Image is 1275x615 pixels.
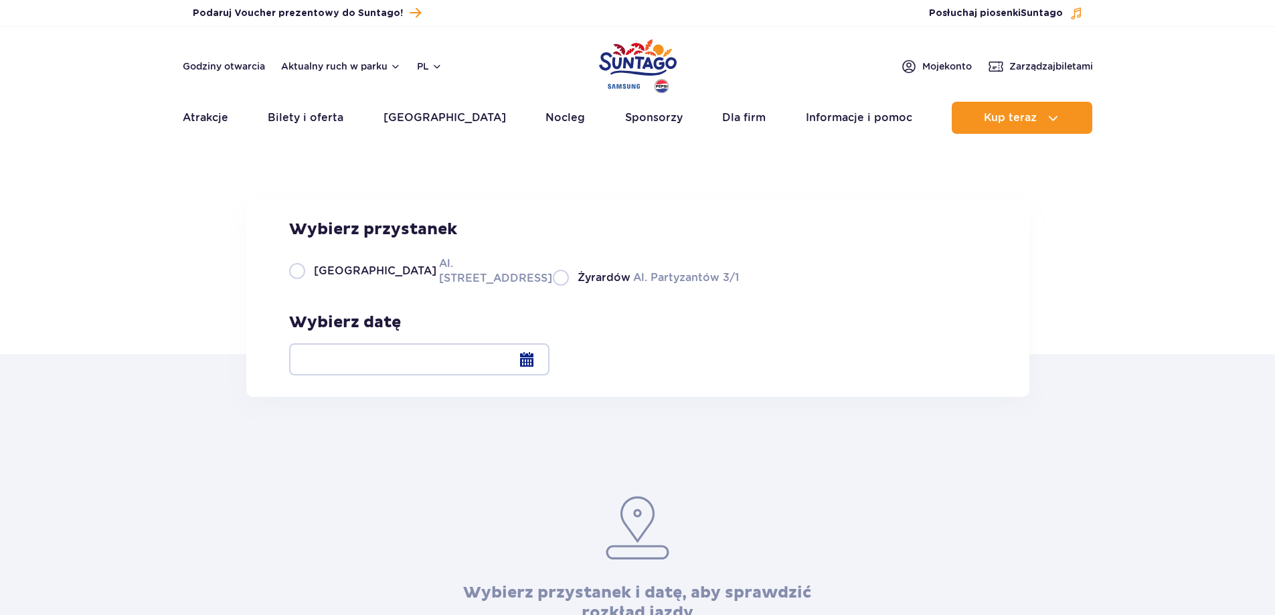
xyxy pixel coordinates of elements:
button: Kup teraz [952,102,1092,134]
span: Zarządzaj biletami [1009,60,1093,73]
a: Atrakcje [183,102,228,134]
button: Aktualny ruch w parku [281,61,401,72]
a: Dla firm [722,102,766,134]
img: pin.953eee3c.svg [604,495,671,561]
span: Suntago [1021,9,1063,18]
a: Informacje i pomoc [806,102,912,134]
a: Park of Poland [599,33,677,95]
span: Podaruj Voucher prezentowy do Suntago! [193,7,403,20]
span: [GEOGRAPHIC_DATA] [314,264,436,278]
span: Posłuchaj piosenki [929,7,1063,20]
a: Podaruj Voucher prezentowy do Suntago! [193,4,421,22]
label: Al. [STREET_ADDRESS] [289,256,537,286]
a: Godziny otwarcia [183,60,265,73]
label: Al. Partyzantów 3/1 [553,269,739,286]
h3: Wybierz datę [289,313,549,333]
a: Zarządzajbiletami [988,58,1093,74]
a: Mojekonto [901,58,972,74]
span: Moje konto [922,60,972,73]
button: pl [417,60,442,73]
a: Bilety i oferta [268,102,343,134]
a: Sponsorzy [625,102,683,134]
button: Posłuchaj piosenkiSuntago [929,7,1083,20]
a: [GEOGRAPHIC_DATA] [384,102,506,134]
a: Nocleg [545,102,585,134]
span: Żyrardów [578,270,630,285]
h3: Wybierz przystanek [289,219,739,240]
span: Kup teraz [984,112,1037,124]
